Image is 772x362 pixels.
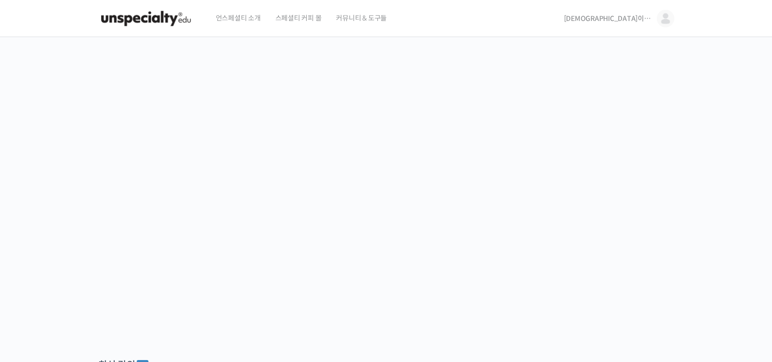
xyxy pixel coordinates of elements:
[10,203,763,217] p: 시간과 장소에 구애받지 않고, 검증된 커리큘럼으로
[10,149,763,199] p: [PERSON_NAME]을 다하는 당신을 위해, 최고와 함께 만든 커피 클래스
[564,14,652,23] span: [DEMOGRAPHIC_DATA]이라부러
